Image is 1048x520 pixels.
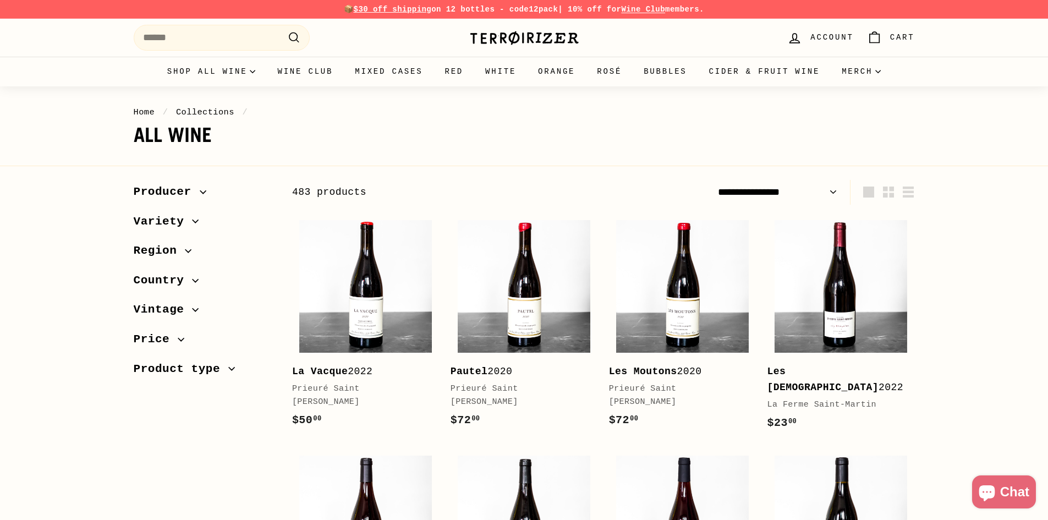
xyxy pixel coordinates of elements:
a: Red [434,57,474,86]
a: La Vacque2022Prieuré Saint [PERSON_NAME] [292,213,440,440]
sup: 00 [313,415,321,423]
div: 2022 [767,364,904,396]
button: Producer [134,180,275,210]
span: $72 [609,414,639,426]
span: Producer [134,183,200,201]
summary: Merch [831,57,892,86]
sup: 00 [471,415,480,423]
span: / [240,107,251,117]
a: Mixed Cases [344,57,434,86]
button: Region [134,239,275,269]
strong: 12pack [529,5,558,14]
div: 2022 [292,364,429,380]
div: Prieuré Saint [PERSON_NAME] [609,382,745,409]
span: Account [810,31,853,43]
span: Product type [134,360,229,379]
span: $72 [451,414,480,426]
a: Pautel2020Prieuré Saint [PERSON_NAME] [451,213,598,440]
div: Primary [112,57,937,86]
a: Cart [860,21,921,54]
b: Les Moutons [609,366,677,377]
span: $30 off shipping [354,5,432,14]
b: Pautel [451,366,488,377]
inbox-online-store-chat: Shopify online store chat [969,475,1039,511]
a: Wine Club [266,57,344,86]
nav: breadcrumbs [134,106,915,119]
span: / [160,107,171,117]
div: 2020 [451,364,587,380]
a: Rosé [586,57,633,86]
span: Cart [890,31,915,43]
a: Orange [527,57,586,86]
div: Prieuré Saint [PERSON_NAME] [451,382,587,409]
span: Variety [134,212,193,231]
a: Cider & Fruit Wine [698,57,831,86]
button: Price [134,327,275,357]
sup: 00 [788,418,797,425]
span: Price [134,330,178,349]
a: Home [134,107,155,117]
p: 📦 on 12 bottles - code | 10% off for members. [134,3,915,15]
button: Country [134,269,275,298]
a: Collections [176,107,234,117]
h1: All wine [134,124,915,146]
span: $23 [767,417,797,429]
span: Vintage [134,300,193,319]
b: Les [DEMOGRAPHIC_DATA] [767,366,879,393]
a: Account [781,21,860,54]
summary: Shop all wine [156,57,267,86]
a: Wine Club [621,5,665,14]
b: La Vacque [292,366,348,377]
div: Prieuré Saint [PERSON_NAME] [292,382,429,409]
button: Variety [134,210,275,239]
a: Les Moutons2020Prieuré Saint [PERSON_NAME] [609,213,756,440]
button: Vintage [134,298,275,327]
div: La Ferme Saint-Martin [767,398,904,412]
a: Les [DEMOGRAPHIC_DATA]2022La Ferme Saint-Martin [767,213,915,443]
a: White [474,57,527,86]
sup: 00 [630,415,638,423]
span: Country [134,271,193,290]
div: 2020 [609,364,745,380]
a: Bubbles [633,57,698,86]
span: Region [134,242,185,260]
div: 483 products [292,184,603,200]
span: $50 [292,414,322,426]
button: Product type [134,357,275,387]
